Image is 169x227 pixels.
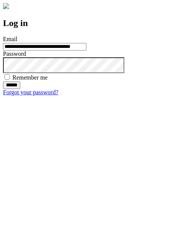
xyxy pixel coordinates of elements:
h2: Log in [3,18,166,28]
img: logo-4e3dc11c47720685a147b03b5a06dd966a58ff35d612b21f08c02c0306f2b779.png [3,3,9,9]
label: Password [3,51,26,57]
a: Forgot your password? [3,89,58,95]
label: Remember me [12,74,48,81]
label: Email [3,36,17,42]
